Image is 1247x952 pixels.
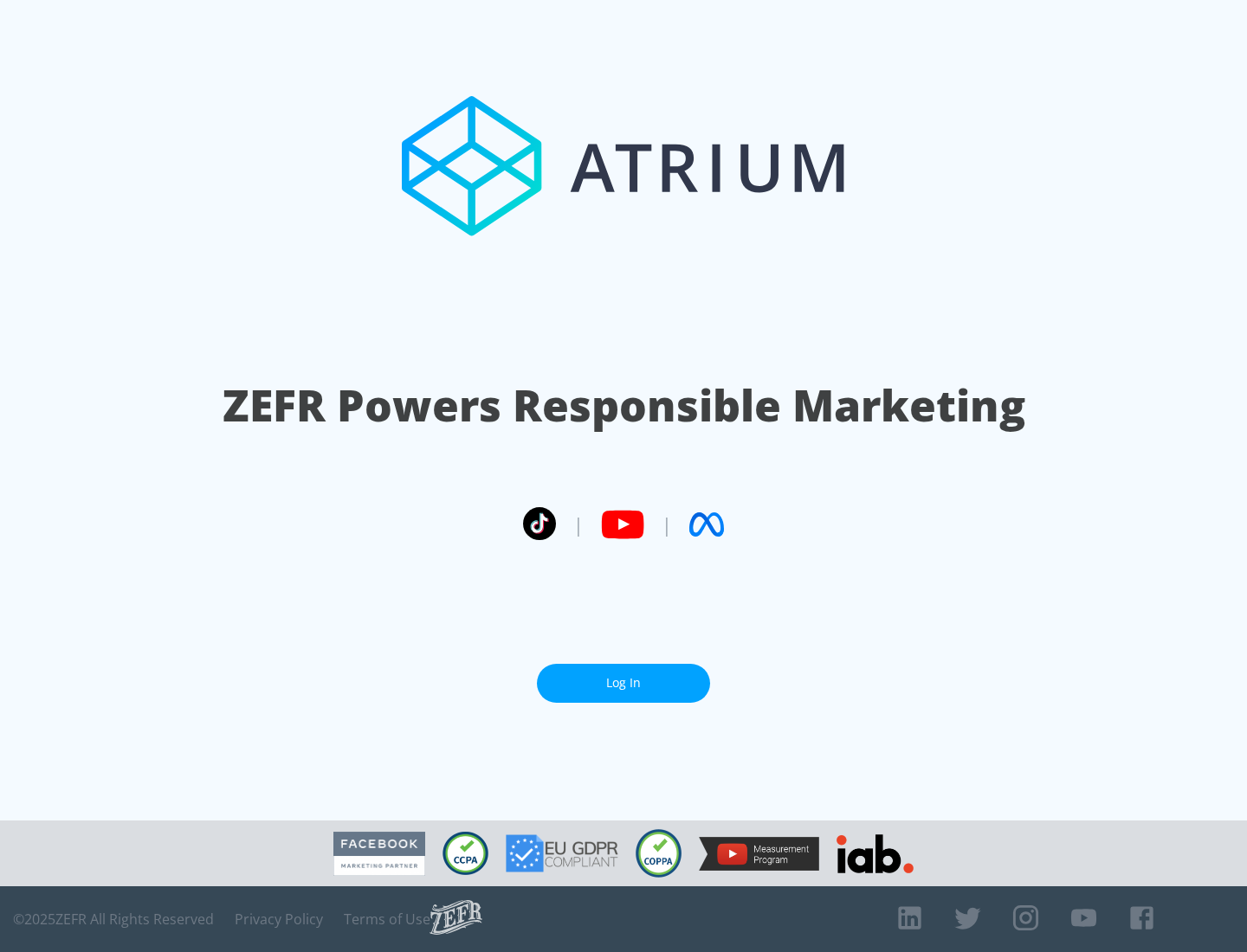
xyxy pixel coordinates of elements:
img: YouTube Measurement Program [699,837,819,871]
img: IAB [837,834,914,873]
span: | [573,511,584,537]
a: Terms of Use [344,910,430,928]
a: Privacy Policy [235,910,323,928]
img: CCPA Compliant [443,832,488,875]
img: Facebook Marketing Partner [333,832,425,876]
img: GDPR Compliant [506,834,618,872]
img: COPPA Compliant [636,829,682,878]
a: Log In [537,664,710,703]
span: © 2025 ZEFR All Rights Reserved [13,910,214,928]
span: | [662,511,672,537]
h1: ZEFR Powers Responsible Marketing [223,376,1025,435]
